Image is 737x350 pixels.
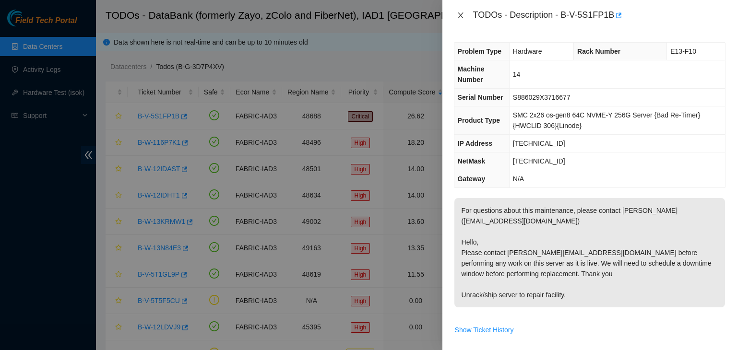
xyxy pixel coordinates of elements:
[458,157,486,165] span: NetMask
[455,325,514,335] span: Show Ticket History
[458,175,486,183] span: Gateway
[458,140,492,147] span: IP Address
[454,322,514,338] button: Show Ticket History
[670,47,696,55] span: E13-F10
[513,111,701,129] span: SMC 2x26 os-gen8 64C NVME-Y 256G Server {Bad Re-Timer}{HWCLID 306}{Linode}
[513,157,565,165] span: [TECHNICAL_ID]
[577,47,620,55] span: Rack Number
[473,8,725,23] div: TODOs - Description - B-V-5S1FP1B
[458,65,485,83] span: Machine Number
[458,117,500,124] span: Product Type
[458,47,502,55] span: Problem Type
[513,70,521,78] span: 14
[454,198,725,307] p: For questions about this maintenance, please contact [PERSON_NAME] ([EMAIL_ADDRESS][DOMAIN_NAME])...
[513,175,524,183] span: N/A
[458,93,503,101] span: Serial Number
[454,11,467,20] button: Close
[457,12,464,19] span: close
[513,47,542,55] span: Hardware
[513,140,565,147] span: [TECHNICAL_ID]
[513,93,571,101] span: S886029X3716677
